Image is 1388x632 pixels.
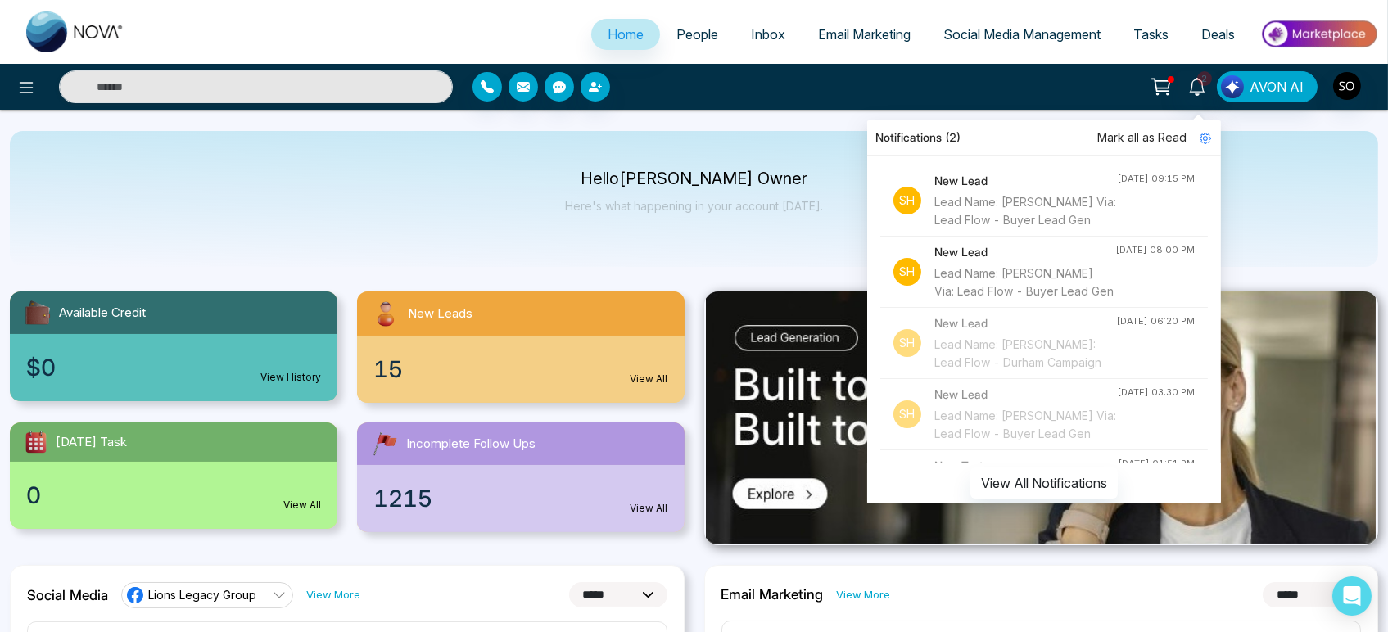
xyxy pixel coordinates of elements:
[943,26,1101,43] span: Social Media Management
[867,120,1221,156] div: Notifications (2)
[1259,16,1378,52] img: Market-place.gif
[347,291,694,403] a: New Leads15View All
[370,298,401,329] img: newLeads.svg
[1118,457,1195,471] div: [DATE] 01:51 PM
[373,481,432,516] span: 1215
[1133,26,1169,43] span: Tasks
[306,587,360,603] a: View More
[818,26,911,43] span: Email Marketing
[1117,19,1185,50] a: Tasks
[893,329,921,357] p: Sh
[1185,19,1251,50] a: Deals
[565,172,823,186] p: Hello [PERSON_NAME] Owner
[1333,72,1361,100] img: User Avatar
[893,187,921,214] p: Sh
[676,26,718,43] span: People
[26,478,41,512] span: 0
[56,433,127,452] span: [DATE] Task
[565,199,823,213] p: Here's what happening in your account [DATE].
[934,457,1118,475] h4: New Text
[23,298,52,327] img: availableCredit.svg
[23,429,49,455] img: todayTask.svg
[934,193,1117,229] div: Lead Name: [PERSON_NAME] Via: Lead Flow - Buyer Lead Gen
[406,435,536,454] span: Incomplete Follow Ups
[934,172,1117,190] h4: New Lead
[721,586,824,603] h2: Email Marketing
[735,19,802,50] a: Inbox
[1117,386,1195,400] div: [DATE] 03:30 PM
[893,400,921,428] p: Sh
[347,422,694,532] a: Incomplete Follow Ups1215View All
[1217,71,1318,102] button: AVON AI
[934,407,1117,443] div: Lead Name: [PERSON_NAME] Via: Lead Flow - Buyer Lead Gen
[893,258,921,286] p: Sh
[591,19,660,50] a: Home
[26,11,124,52] img: Nova CRM Logo
[970,475,1118,489] a: View All Notifications
[1117,172,1195,186] div: [DATE] 09:15 PM
[802,19,927,50] a: Email Marketing
[970,467,1118,499] button: View All Notifications
[370,429,400,458] img: followUps.svg
[934,336,1116,372] div: Lead Name: [PERSON_NAME]: Lead Flow - Durham Campaign
[1201,26,1235,43] span: Deals
[1178,71,1217,100] a: 2
[934,264,1115,300] div: Lead Name: [PERSON_NAME] Via: Lead Flow - Buyer Lead Gen
[660,19,735,50] a: People
[608,26,644,43] span: Home
[1097,129,1187,147] span: Mark all as Read
[1332,576,1372,616] div: Open Intercom Messenger
[26,350,56,385] span: $0
[706,291,1376,544] img: .
[260,370,321,385] a: View History
[751,26,785,43] span: Inbox
[934,243,1115,261] h4: New Lead
[631,372,668,386] a: View All
[1221,75,1244,98] img: Lead Flow
[27,587,108,603] h2: Social Media
[1115,243,1195,257] div: [DATE] 08:00 PM
[1197,71,1212,86] span: 2
[934,314,1116,332] h4: New Lead
[283,498,321,512] a: View All
[927,19,1117,50] a: Social Media Management
[631,501,668,516] a: View All
[1116,314,1195,328] div: [DATE] 06:20 PM
[837,587,891,603] a: View More
[1250,77,1304,97] span: AVON AI
[408,305,472,323] span: New Leads
[934,386,1117,404] h4: New Lead
[59,304,146,323] span: Available Credit
[148,587,256,603] span: Lions Legacy Group
[373,352,403,386] span: 15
